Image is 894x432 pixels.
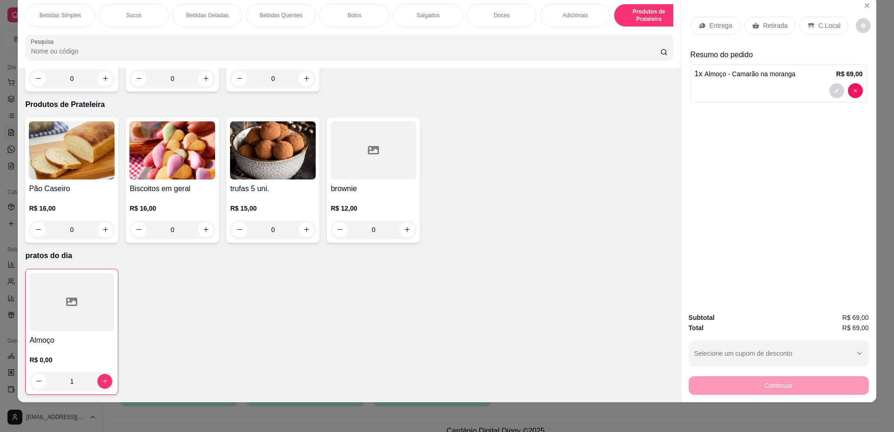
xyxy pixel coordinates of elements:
[198,222,213,237] button: increase-product-quantity
[98,71,113,86] button: increase-product-quantity
[400,222,414,237] button: increase-product-quantity
[31,222,46,237] button: decrease-product-quantity
[416,12,440,19] p: Salgados
[198,71,213,86] button: increase-product-quantity
[25,99,673,110] p: Produtos de Prateleira
[331,204,416,213] p: R$ 12,00
[856,18,871,33] button: decrease-product-quantity
[836,69,863,79] p: R$ 69,00
[25,250,673,261] p: pratos do dia
[763,21,788,30] p: Retirada
[232,222,247,237] button: decrease-product-quantity
[129,183,215,194] h4: Biscoitos em geral
[230,121,316,179] img: product-image
[230,204,316,213] p: R$ 15,00
[230,183,316,194] h4: trufas 5 uni.
[29,204,115,213] p: R$ 16,00
[829,83,844,98] button: decrease-product-quantity
[689,340,869,366] button: Selecione um cupom de desconto
[842,312,869,323] span: R$ 69,00
[299,222,314,237] button: increase-product-quantity
[131,222,146,237] button: decrease-product-quantity
[31,38,57,46] label: Pesquisa
[31,47,660,56] input: Pesquisa
[29,355,114,365] p: R$ 0,00
[494,12,509,19] p: Doces
[126,12,142,19] p: Sucos
[622,8,676,23] p: Produtos de Prateleira
[232,71,247,86] button: decrease-product-quantity
[819,21,840,30] p: C.Local
[562,12,588,19] p: Adicionais
[129,204,215,213] p: R$ 16,00
[691,49,867,60] p: Resumo do pedido
[332,222,347,237] button: decrease-product-quantity
[299,71,314,86] button: increase-product-quantity
[29,121,115,179] img: product-image
[259,12,302,19] p: Bebidas Quentes
[29,183,115,194] h4: Pão Caseiro
[689,324,704,332] strong: Total
[186,12,229,19] p: Bebidas Geladas
[689,314,715,321] strong: Subtotal
[704,70,795,78] span: Almoço - Camarão na moranga
[347,12,361,19] p: Bolos
[842,323,869,333] span: R$ 69,00
[131,71,146,86] button: decrease-product-quantity
[848,83,863,98] button: decrease-product-quantity
[710,21,732,30] p: Entrega
[98,222,113,237] button: increase-product-quantity
[29,335,114,346] h4: Almoço
[695,68,796,80] p: 1 x
[31,71,46,86] button: decrease-product-quantity
[129,121,215,179] img: product-image
[331,183,416,194] h4: brownie
[40,12,81,19] p: Bebidas Simples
